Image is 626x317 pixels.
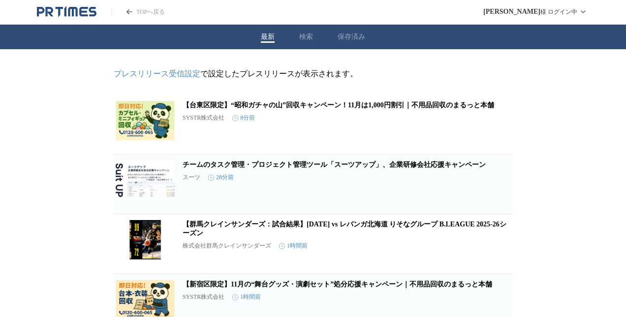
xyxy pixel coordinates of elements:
[111,8,165,16] a: PR TIMESのトップページはこちら
[183,114,224,122] p: SYSTR株式会社
[116,160,175,200] img: チームのタスク管理・プロジェクト管理ツール「スーツアップ」、企業研修会社応援キャンペーン
[183,281,492,288] a: 【新宿区限定】11月の“舞台グッズ・演劇セット”処分応援キャンペーン｜不用品回収のまるっと本舗
[114,69,512,79] p: で設定したプレスリリースが表示されます。
[279,242,308,250] time: 1時間前
[208,173,234,182] time: 28分前
[183,242,271,250] p: 株式会社群馬クレインサンダーズ
[232,114,255,122] time: 8分前
[183,221,506,237] a: 【群馬クレインサンダーズ：試合結果】[DATE] vs レバンガ北海道 りそなグループ B.LEAGUE 2025-26シーズン
[183,101,494,109] a: 【台東区限定】“昭和ガチャの山”回収キャンペーン！11月は1,000円割引｜不用品回収のまるっと本舗
[299,32,313,41] button: 検索
[483,8,540,16] span: [PERSON_NAME]
[116,220,175,259] img: 【群馬クレインサンダーズ：試合結果】10/15(水) vs レバンガ北海道 りそなグループ B.LEAGUE 2025-26シーズン
[183,293,224,301] p: SYSTR株式会社
[183,161,486,168] a: チームのタスク管理・プロジェクト管理ツール「スーツアップ」、企業研修会社応援キャンペーン
[338,32,365,41] button: 保存済み
[116,101,175,140] img: 【台東区限定】“昭和ガチャの山”回収キャンペーン！11月は1,000円割引｜不用品回収のまるっと本舗
[37,6,96,18] a: PR TIMESのトップページはこちら
[183,173,200,182] p: スーツ
[261,32,275,41] button: 最新
[232,293,261,301] time: 1時間前
[114,69,200,78] a: プレスリリース受信設定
